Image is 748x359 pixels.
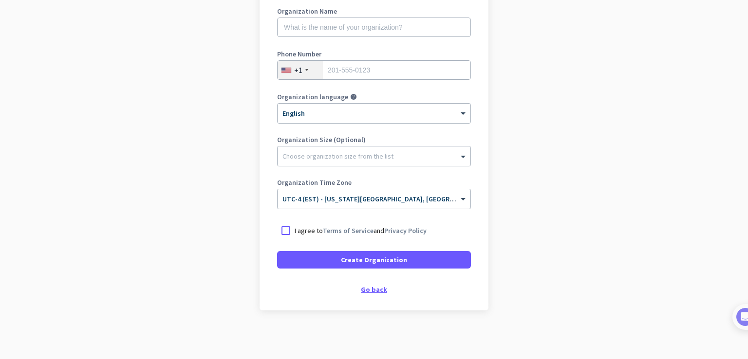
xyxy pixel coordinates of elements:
[277,51,471,57] label: Phone Number
[277,8,471,15] label: Organization Name
[350,93,357,100] i: help
[294,65,302,75] div: +1
[341,255,407,265] span: Create Organization
[277,60,471,80] input: 201-555-0123
[277,286,471,293] div: Go back
[277,18,471,37] input: What is the name of your organization?
[277,93,348,100] label: Organization language
[277,136,471,143] label: Organization Size (Optional)
[384,226,427,235] a: Privacy Policy
[277,251,471,269] button: Create Organization
[277,179,471,186] label: Organization Time Zone
[295,226,427,235] p: I agree to and
[323,226,374,235] a: Terms of Service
